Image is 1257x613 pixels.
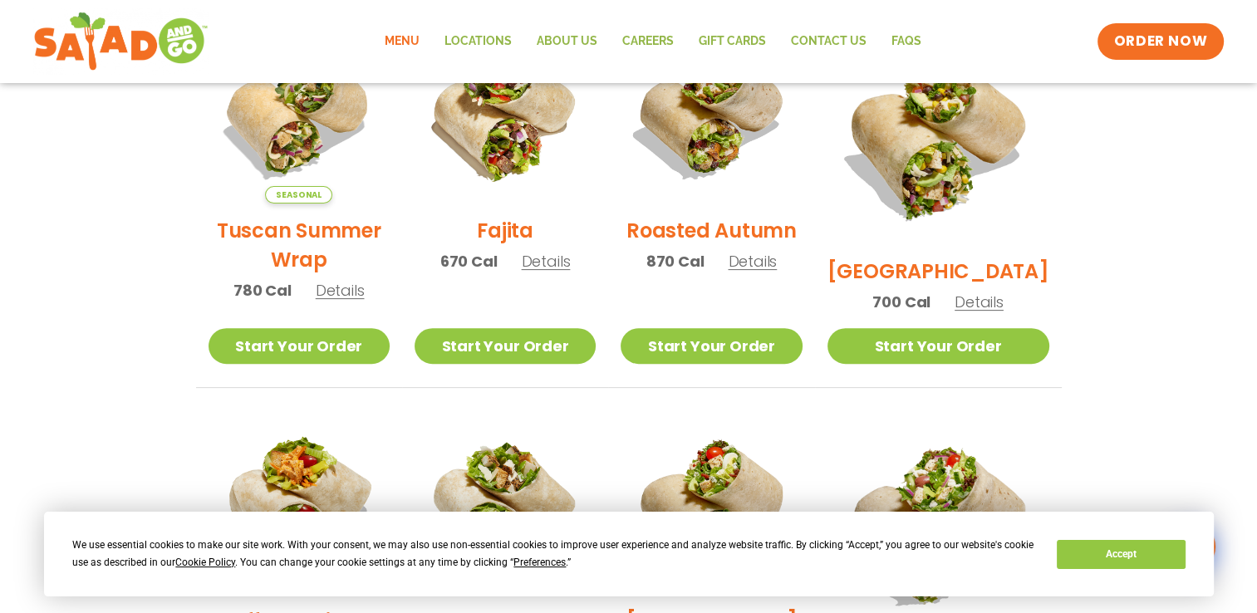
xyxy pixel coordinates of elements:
img: Product photo for Caesar Wrap [415,413,596,594]
img: Product photo for Fajita Wrap [415,22,596,204]
a: Contact Us [778,22,879,61]
span: Seasonal [265,186,332,204]
h2: [GEOGRAPHIC_DATA] [827,257,1049,286]
a: FAQs [879,22,934,61]
a: About Us [524,22,610,61]
span: Details [316,280,365,301]
span: 870 Cal [646,250,705,272]
div: Cookie Consent Prompt [44,512,1214,596]
span: 700 Cal [872,291,930,313]
a: Start Your Order [209,328,390,364]
a: ORDER NOW [1097,23,1224,60]
span: ORDER NOW [1114,32,1207,51]
span: 670 Cal [440,250,498,272]
img: new-SAG-logo-768×292 [33,8,209,75]
img: Product photo for Buffalo Chicken Wrap [209,413,390,594]
img: Product photo for Roasted Autumn Wrap [621,22,802,204]
span: Cookie Policy [175,557,235,568]
span: Details [728,251,777,272]
div: We use essential cookies to make our site work. With your consent, we may also use non-essential ... [72,537,1037,571]
button: Accept [1057,540,1185,569]
a: GIFT CARDS [686,22,778,61]
a: Start Your Order [621,328,802,364]
h2: Fajita [477,216,533,245]
a: Menu [372,22,432,61]
h2: Roasted Autumn [626,216,797,245]
img: Product photo for BBQ Ranch Wrap [827,22,1049,244]
img: Product photo for Cobb Wrap [621,413,802,594]
h2: Tuscan Summer Wrap [209,216,390,274]
span: Details [522,251,571,272]
span: Preferences [513,557,566,568]
a: Careers [610,22,686,61]
a: Start Your Order [827,328,1049,364]
span: 780 Cal [233,279,292,302]
span: Details [955,292,1004,312]
nav: Menu [372,22,934,61]
img: Product photo for Tuscan Summer Wrap [209,22,390,204]
a: Start Your Order [415,328,596,364]
a: Locations [432,22,524,61]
